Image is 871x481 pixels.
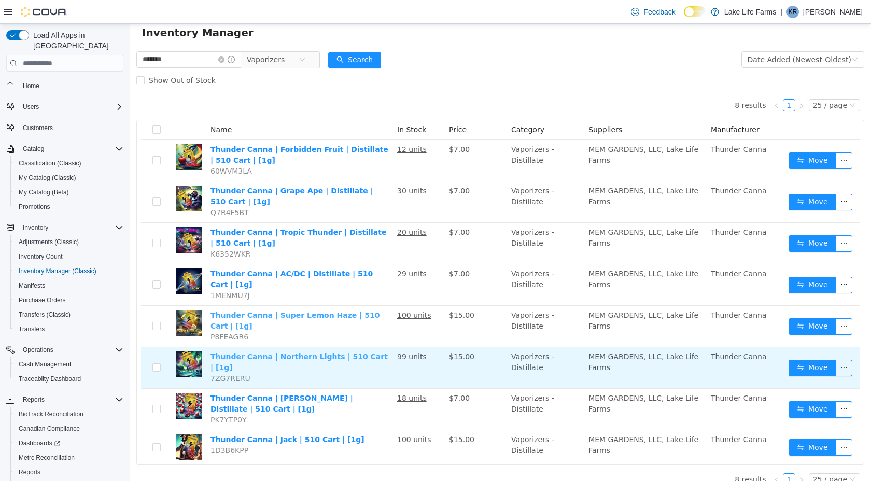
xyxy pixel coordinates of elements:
p: | [780,6,782,18]
span: K6352WKR [81,226,121,234]
button: Users [19,101,43,113]
span: $7.00 [319,163,340,171]
span: 60WVM3LA [81,143,122,151]
span: MEM GARDENS, LLC, Lake Life Farms [459,163,569,182]
button: Reports [2,392,128,407]
td: Vaporizers - Distillate [377,116,455,158]
button: icon: ellipsis [706,211,723,228]
u: 100 units [268,412,302,420]
span: MEM GARDENS, LLC, Lake Life Farms [459,246,569,265]
span: MEM GARDENS, LLC, Lake Life Farms [459,287,569,306]
button: Transfers (Classic) [10,307,128,322]
a: My Catalog (Classic) [15,172,80,184]
p: [PERSON_NAME] [803,6,863,18]
span: Transfers (Classic) [19,310,71,319]
button: Metrc Reconciliation [10,450,128,465]
span: MEM GARDENS, LLC, Lake Life Farms [459,412,569,431]
button: Reports [19,393,49,406]
span: Dashboards [15,437,123,449]
td: Vaporizers - Distillate [377,199,455,240]
a: Dashboards [10,436,128,450]
span: Suppliers [459,102,493,110]
button: Canadian Compliance [10,421,128,436]
a: Thunder Canna | Tropic Thunder | Distillate | 510 Cart | [1g] [81,204,257,223]
a: Feedback [627,2,679,22]
a: Purchase Orders [15,294,70,306]
span: Inventory [23,223,48,232]
button: Purchase Orders [10,293,128,307]
a: Manifests [15,279,49,292]
a: Canadian Compliance [15,422,84,435]
button: icon: ellipsis [706,336,723,352]
button: Customers [2,120,128,135]
span: Traceabilty Dashboard [19,375,81,383]
span: Feedback [643,7,675,17]
a: Inventory Manager (Classic) [15,265,101,277]
span: Inventory Manager (Classic) [15,265,123,277]
i: icon: left [644,453,650,459]
span: $15.00 [319,329,345,337]
li: Next Page [666,449,678,462]
span: Customers [19,121,123,134]
span: $7.00 [319,246,340,254]
span: Users [23,103,39,111]
span: $15.00 [319,287,345,295]
span: Catalog [23,145,44,153]
img: Thunder Canna | Tropic Thunder | Distillate | 510 Cart | [1g] hero shot [47,203,73,229]
i: icon: close-circle [89,33,95,39]
a: Classification (Classic) [15,157,86,169]
i: icon: down [720,452,726,460]
button: icon: ellipsis [706,253,723,270]
span: Reports [23,395,45,404]
span: 1MENMU7J [81,267,120,276]
i: icon: info-circle [98,32,105,39]
li: 8 results [605,75,636,88]
span: Reports [19,468,40,476]
u: 12 units [268,121,297,130]
button: Reports [10,465,128,479]
u: 20 units [268,204,297,213]
span: Manifests [15,279,123,292]
li: 8 results [605,449,636,462]
span: Show Out of Stock [15,52,90,61]
button: My Catalog (Beta) [10,185,128,200]
span: Classification (Classic) [19,159,81,167]
u: 18 units [268,370,297,378]
li: 1 [653,449,666,462]
span: Manufacturer [581,102,630,110]
td: Vaporizers - Distillate [377,158,455,199]
span: Transfers [19,325,45,333]
i: icon: right [669,453,675,459]
a: Thunder Canna | AC/DC | Distillate | 510 Cart | [1g] [81,246,243,265]
span: Users [19,101,123,113]
span: $7.00 [319,370,340,378]
span: My Catalog (Beta) [19,188,69,196]
input: Dark Mode [684,6,706,17]
a: Thunder Canna | Forbidden Fruit | Distillate | 510 Cart | [1g] [81,121,259,140]
span: Metrc Reconciliation [15,451,123,464]
span: Name [81,102,102,110]
span: Purchase Orders [15,294,123,306]
span: Operations [23,346,53,354]
span: Category [382,102,415,110]
span: Customers [23,124,53,132]
i: icon: left [644,79,650,85]
button: icon: searchSearch [199,28,251,45]
span: Adjustments (Classic) [19,238,79,246]
span: Canadian Compliance [19,425,80,433]
img: Thunder Canna | Jack | 510 Cart | [1g] hero shot [47,411,73,436]
span: Thunder Canna [581,412,637,420]
span: Reports [15,466,123,478]
img: Thunder Canna | Northern Lights | 510 Cart | [1g] hero shot [47,328,73,353]
button: icon: swapMove [659,336,707,352]
button: icon: swapMove [659,211,707,228]
span: MEM GARDENS, LLC, Lake Life Farms [459,204,569,223]
img: Thunder Canna | Forbidden Fruit | Distillate | 510 Cart | [1g] hero shot [47,120,73,146]
td: Vaporizers - Distillate [377,240,455,282]
li: Previous Page [641,75,653,88]
img: Thunder Canna | Super Lemon Haze | 510 Cart | [1g] hero shot [47,286,73,312]
span: Promotions [19,203,50,211]
button: Cash Management [10,357,128,372]
span: MEM GARDENS, LLC, Lake Life Farms [459,121,569,140]
a: Transfers [15,323,49,335]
